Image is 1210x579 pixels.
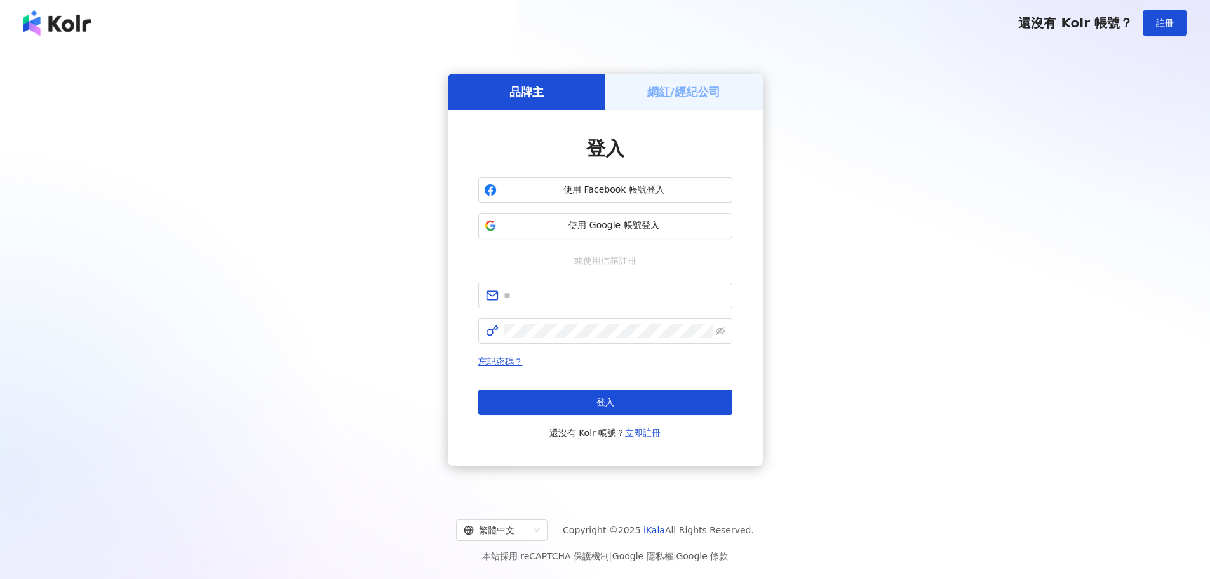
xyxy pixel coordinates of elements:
[647,84,720,100] h5: 網紅/經紀公司
[549,425,661,440] span: 還沒有 Kolr 帳號？
[509,84,544,100] h5: 品牌主
[586,137,624,160] span: 登入
[23,10,91,36] img: logo
[1018,15,1133,31] span: 還沒有 Kolr 帳號？
[478,213,732,238] button: 使用 Google 帳號登入
[502,184,727,196] span: 使用 Facebook 帳號登入
[716,327,725,336] span: eye-invisible
[464,520,528,540] div: 繁體中文
[1143,10,1187,36] button: 註冊
[609,551,612,561] span: |
[502,219,727,232] span: 使用 Google 帳號登入
[612,551,673,561] a: Google 隱私權
[1156,18,1174,28] span: 註冊
[673,551,676,561] span: |
[625,428,661,438] a: 立即註冊
[478,357,523,367] a: 忘記密碼？
[565,254,645,268] span: 或使用信箱註冊
[643,525,665,535] a: iKala
[676,551,728,561] a: Google 條款
[482,548,728,564] span: 本站採用 reCAPTCHA 保護機制
[478,177,732,203] button: 使用 Facebook 帳號登入
[563,522,754,538] span: Copyright © 2025 All Rights Reserved.
[596,397,614,407] span: 登入
[478,390,732,415] button: 登入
